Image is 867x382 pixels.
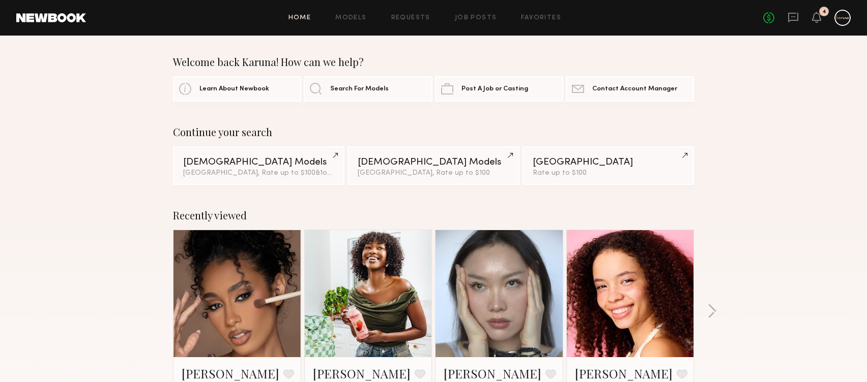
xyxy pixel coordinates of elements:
[358,170,509,177] div: [GEOGRAPHIC_DATA], Rate up to $100
[533,170,684,177] div: Rate up to $100
[435,76,563,102] a: Post A Job or Casting
[335,15,366,21] a: Models
[461,86,528,92] span: Post A Job or Casting
[304,76,432,102] a: Search For Models
[533,157,684,167] div: [GEOGRAPHIC_DATA]
[315,170,359,176] span: & 1 other filter
[173,56,694,68] div: Welcome back Karuna! How can we help?
[330,86,389,92] span: Search For Models
[455,15,497,21] a: Job Posts
[288,15,311,21] a: Home
[183,157,334,167] div: [DEMOGRAPHIC_DATA] Models
[444,365,541,381] a: [PERSON_NAME]
[348,146,519,185] a: [DEMOGRAPHIC_DATA] Models[GEOGRAPHIC_DATA], Rate up to $100
[523,146,694,185] a: [GEOGRAPHIC_DATA]Rate up to $100
[173,76,301,102] a: Learn About Newbook
[173,126,694,138] div: Continue your search
[575,365,673,381] a: [PERSON_NAME]
[358,157,509,167] div: [DEMOGRAPHIC_DATA] Models
[521,15,561,21] a: Favorites
[173,209,694,221] div: Recently viewed
[822,9,826,15] div: 4
[592,86,677,92] span: Contact Account Manager
[566,76,694,102] a: Contact Account Manager
[199,86,269,92] span: Learn About Newbook
[173,146,344,185] a: [DEMOGRAPHIC_DATA] Models[GEOGRAPHIC_DATA], Rate up to $100&1other filter
[182,365,279,381] a: [PERSON_NAME]
[391,15,430,21] a: Requests
[183,170,334,177] div: [GEOGRAPHIC_DATA], Rate up to $100
[313,365,411,381] a: [PERSON_NAME]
